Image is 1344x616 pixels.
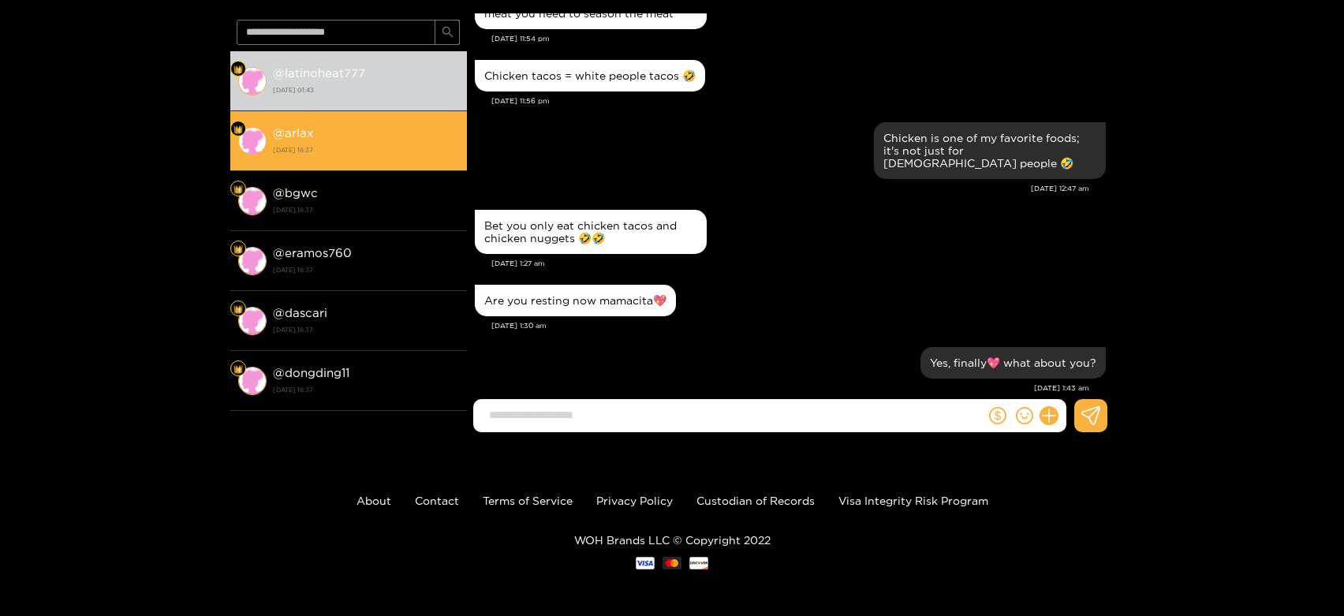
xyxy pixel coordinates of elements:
[475,183,1089,194] div: [DATE] 12:47 am
[273,203,459,217] strong: [DATE] 18:37
[838,495,988,506] a: Visa Integrity Risk Program
[233,125,243,134] img: Fan Level
[273,83,459,97] strong: [DATE] 01:43
[596,495,673,506] a: Privacy Policy
[273,66,365,80] strong: @ latinoheat777
[273,186,318,200] strong: @ bgwc
[233,245,243,254] img: Fan Level
[357,495,391,506] a: About
[986,404,1010,427] button: dollar
[484,219,697,245] div: Bet you only eat chicken tacos and chicken nuggets 🤣🤣
[273,263,459,277] strong: [DATE] 18:37
[238,67,267,95] img: conversation
[874,122,1106,179] div: Sep. 24, 12:47 am
[273,126,314,140] strong: @ arlax
[442,26,454,39] span: search
[491,258,1106,269] div: [DATE] 1:27 am
[883,132,1096,170] div: Chicken is one of my favorite foods; it's not just for [DEMOGRAPHIC_DATA] people 🤣
[238,187,267,215] img: conversation
[930,357,1096,369] div: Yes, finally💖 what about you?
[920,347,1106,379] div: Sep. 24, 1:43 am
[484,294,666,307] div: Are you resting now mamacita💖
[475,383,1089,394] div: [DATE] 1:43 am
[238,127,267,155] img: conversation
[233,65,243,74] img: Fan Level
[435,20,460,45] button: search
[233,364,243,374] img: Fan Level
[491,320,1106,331] div: [DATE] 1:30 am
[696,495,815,506] a: Custodian of Records
[273,143,459,157] strong: [DATE] 18:37
[238,367,267,395] img: conversation
[491,95,1106,106] div: [DATE] 11:56 pm
[989,407,1006,424] span: dollar
[273,306,327,319] strong: @ dascari
[415,495,459,506] a: Contact
[475,210,707,254] div: Sep. 24, 1:27 am
[273,246,352,259] strong: @ eramos760
[1016,407,1033,424] span: smile
[273,383,459,397] strong: [DATE] 18:37
[233,185,243,194] img: Fan Level
[484,69,696,82] div: Chicken tacos = white people tacos 🤣
[233,304,243,314] img: Fan Level
[475,60,705,91] div: Sep. 23, 11:56 pm
[273,366,349,379] strong: @ dongding11
[238,307,267,335] img: conversation
[238,247,267,275] img: conversation
[483,495,573,506] a: Terms of Service
[491,33,1106,44] div: [DATE] 11:54 pm
[475,285,676,316] div: Sep. 24, 1:30 am
[273,323,459,337] strong: [DATE] 18:37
